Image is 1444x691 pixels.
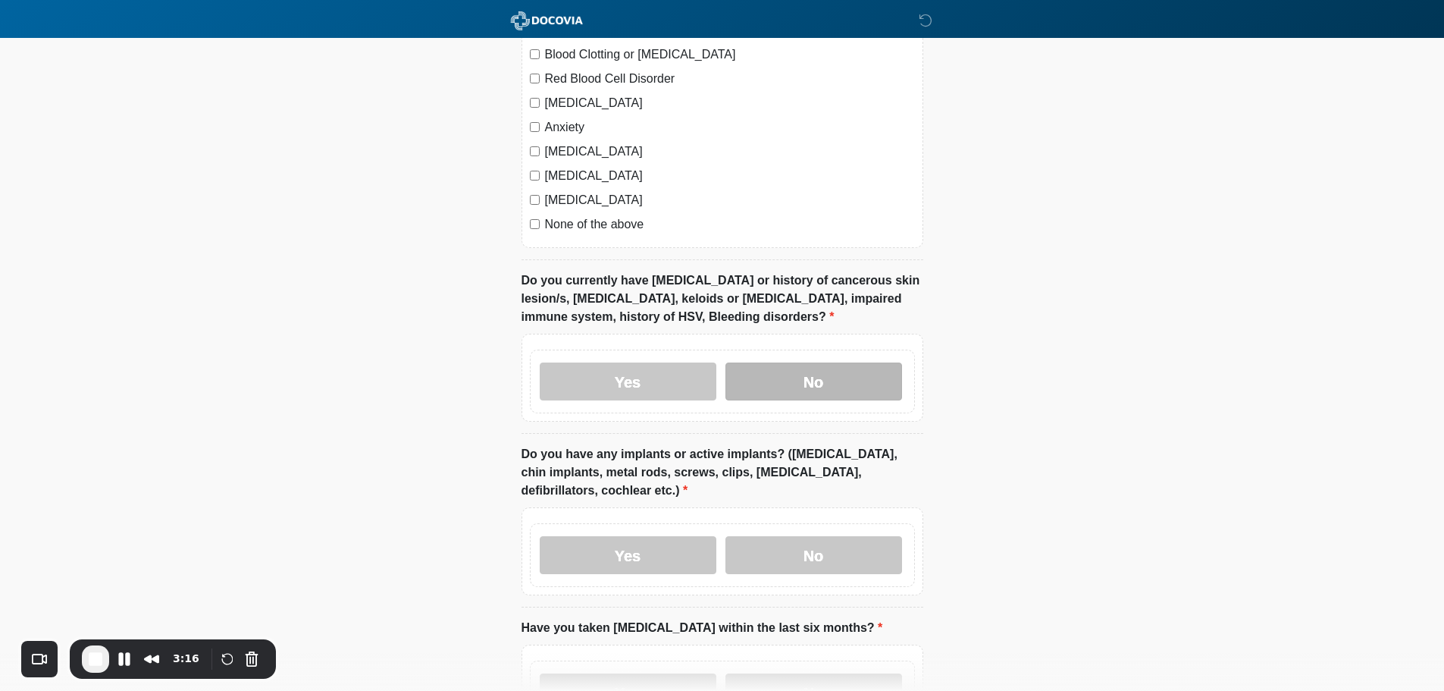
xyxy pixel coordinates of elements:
[545,167,915,185] label: [MEDICAL_DATA]
[540,363,716,400] label: Yes
[545,46,915,64] label: Blood Clotting or [MEDICAL_DATA]
[530,122,540,132] input: Anxiety
[530,146,540,156] input: [MEDICAL_DATA]
[545,94,915,112] label: [MEDICAL_DATA]
[530,49,540,59] input: Blood Clotting or [MEDICAL_DATA]
[522,445,923,500] label: Do you have any implants or active implants? ([MEDICAL_DATA], chin implants, metal rods, screws, ...
[530,74,540,83] input: Red Blood Cell Disorder
[545,143,915,161] label: [MEDICAL_DATA]
[545,215,915,234] label: None of the above
[540,536,716,574] label: Yes
[530,171,540,181] input: [MEDICAL_DATA]
[522,619,883,637] label: Have you taken [MEDICAL_DATA] within the last six months?
[725,363,902,400] label: No
[725,536,902,574] label: No
[545,70,915,88] label: Red Blood Cell Disorder
[522,272,923,326] label: Do you currently have [MEDICAL_DATA] or history of cancerous skin lesion/s, [MEDICAL_DATA], keloi...
[506,11,587,30] img: ABC Med Spa- GFEase Logo
[545,191,915,209] label: [MEDICAL_DATA]
[530,195,540,205] input: [MEDICAL_DATA]
[545,118,915,137] label: Anxiety
[530,219,540,229] input: None of the above
[530,98,540,108] input: [MEDICAL_DATA]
